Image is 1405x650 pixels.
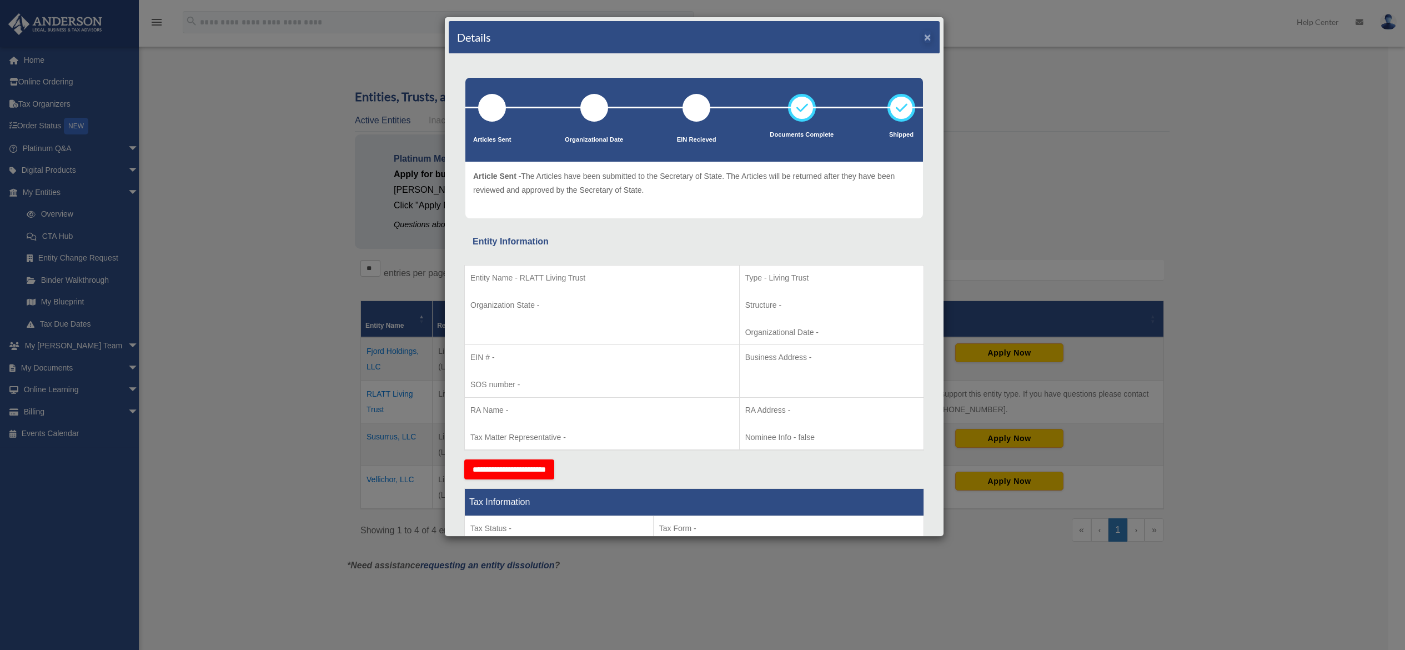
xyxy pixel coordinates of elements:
[745,431,918,444] p: Nominee Info - false
[473,234,916,249] div: Entity Information
[565,134,623,146] p: Organizational Date
[745,403,918,417] p: RA Address -
[470,271,734,285] p: Entity Name - RLATT Living Trust
[470,522,648,536] p: Tax Status -
[770,129,834,141] p: Documents Complete
[659,522,918,536] p: Tax Form -
[457,29,491,45] h4: Details
[465,516,654,598] td: Tax Period Type -
[473,169,915,197] p: The Articles have been submitted to the Secretary of State. The Articles will be returned after t...
[470,378,734,392] p: SOS number -
[745,271,918,285] p: Type - Living Trust
[473,134,511,146] p: Articles Sent
[745,326,918,339] p: Organizational Date -
[924,31,931,43] button: ×
[470,431,734,444] p: Tax Matter Representative -
[887,129,915,141] p: Shipped
[677,134,716,146] p: EIN Recieved
[470,298,734,312] p: Organization State -
[470,403,734,417] p: RA Name -
[745,351,918,364] p: Business Address -
[470,351,734,364] p: EIN # -
[465,489,924,516] th: Tax Information
[745,298,918,312] p: Structure -
[473,172,521,181] span: Article Sent -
